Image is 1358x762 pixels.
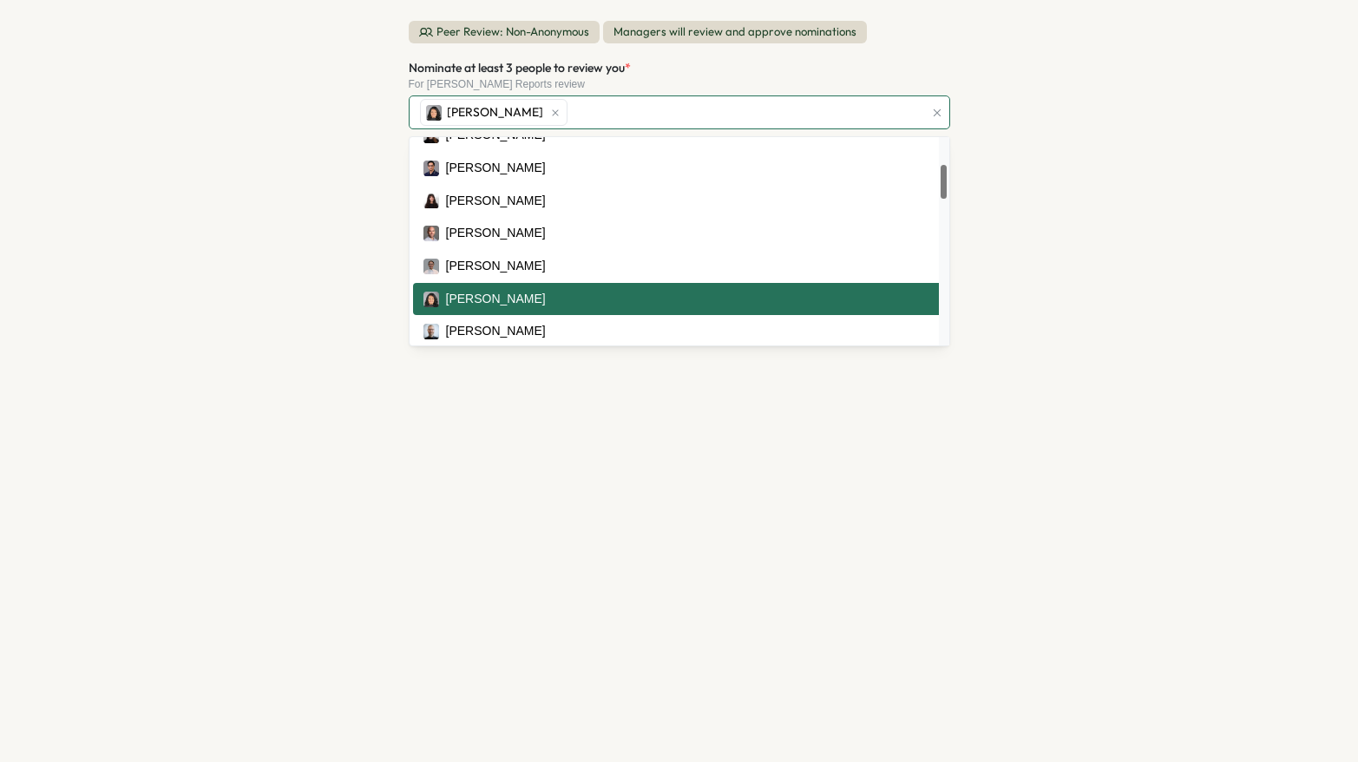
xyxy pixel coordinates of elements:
img: Angelina Costa [426,105,442,121]
div: [PERSON_NAME] [446,224,546,243]
span: Managers will review and approve nominations [603,21,867,43]
img: Kelly Rosa [423,193,439,208]
div: [PERSON_NAME] [446,322,546,341]
img: Angelina Costa [423,292,439,307]
img: Jon Freeman [423,226,439,241]
div: [PERSON_NAME] [446,192,546,211]
img: Michael Johannes [423,324,439,339]
img: Amna Khattak [423,259,439,274]
div: For [PERSON_NAME] Reports review [409,78,950,90]
span: Nominate at least 3 people to review you [409,60,625,76]
div: [PERSON_NAME] [446,159,546,178]
div: [PERSON_NAME] [446,290,546,309]
p: Peer Review: Non-Anonymous [436,24,589,40]
img: Furqan Tariq [423,161,439,176]
span: [PERSON_NAME] [447,103,543,122]
div: [PERSON_NAME] [446,257,546,276]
